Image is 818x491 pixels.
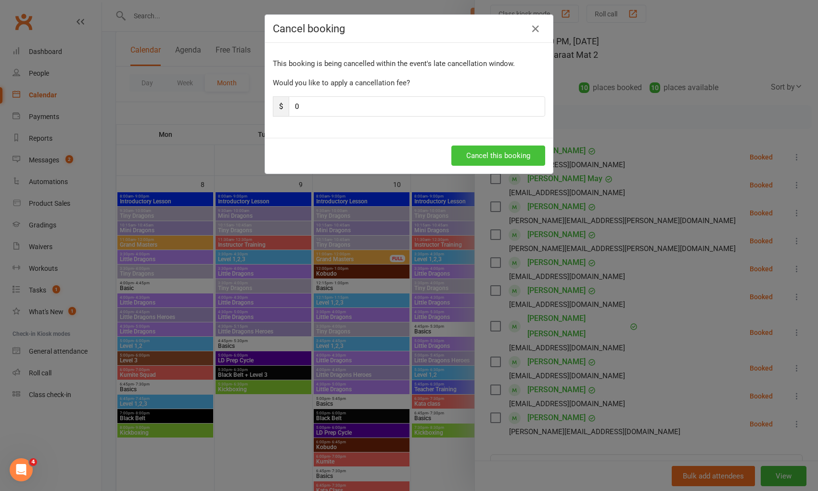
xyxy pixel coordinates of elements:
iframe: Intercom live chat [10,458,33,481]
span: 4 [29,458,37,466]
button: Close [528,21,543,37]
button: Cancel this booking [451,146,545,166]
h4: Cancel booking [273,23,545,35]
span: $ [273,96,289,117]
p: Would you like to apply a cancellation fee? [273,77,545,89]
p: This booking is being cancelled within the event's late cancellation window. [273,58,545,69]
